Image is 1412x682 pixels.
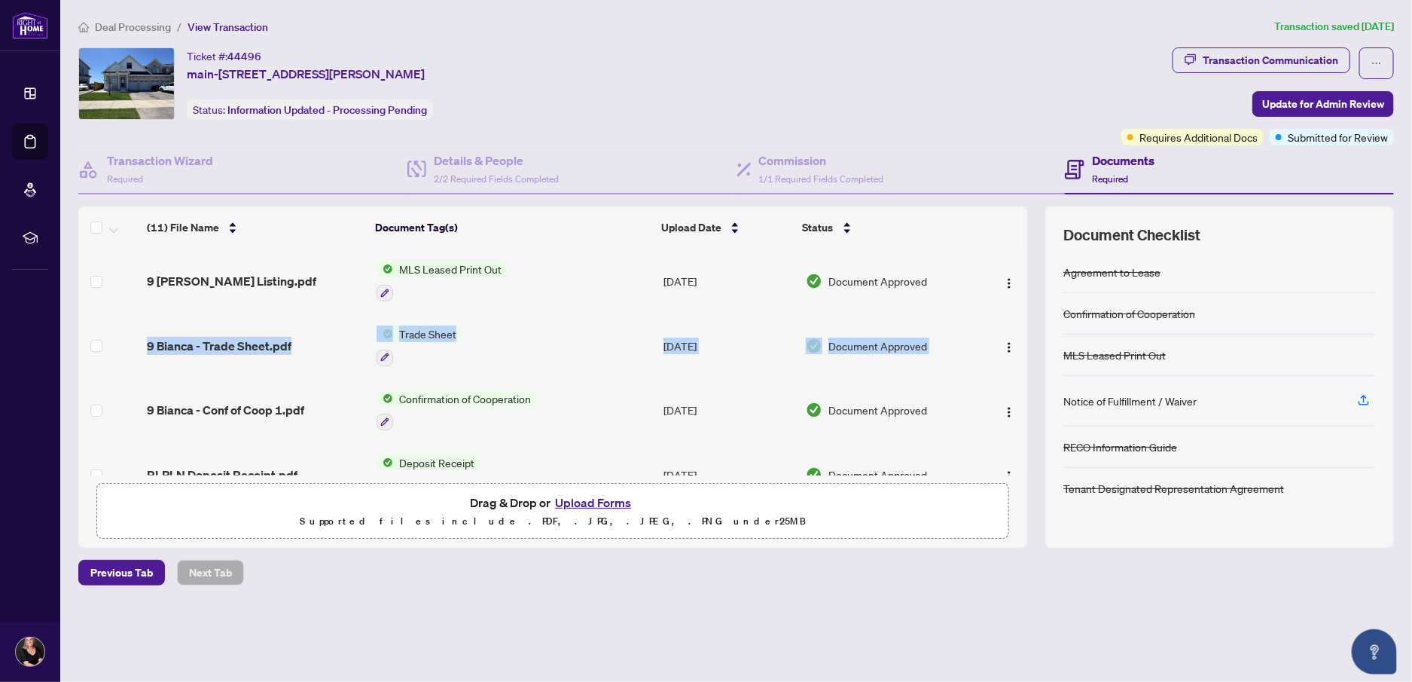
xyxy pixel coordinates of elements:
[434,151,559,170] h4: Details & People
[141,206,370,249] th: (11) File Name
[1063,225,1200,246] span: Document Checklist
[147,219,219,236] span: (11) File Name
[1003,341,1015,353] img: Logo
[177,560,244,586] button: Next Tab
[377,390,537,431] button: Status IconConfirmation of Cooperation
[1063,439,1177,455] div: RECO Information Guide
[997,269,1021,293] button: Logo
[1092,151,1154,170] h4: Documents
[1274,18,1394,35] article: Transaction saved [DATE]
[828,338,927,354] span: Document Approved
[187,65,425,83] span: main-[STREET_ADDRESS][PERSON_NAME]
[393,326,462,342] span: Trade Sheet
[377,454,393,471] img: Status Icon
[16,638,44,666] img: Profile Icon
[227,50,261,63] span: 44496
[806,273,822,289] img: Document Status
[1288,129,1388,145] span: Submitted for Review
[806,466,822,483] img: Document Status
[107,151,213,170] h4: Transaction Wizard
[1262,92,1384,116] span: Update for Admin Review
[657,313,800,378] td: [DATE]
[806,402,822,418] img: Document Status
[661,219,721,236] span: Upload Date
[393,454,480,471] span: Deposit Receipt
[1371,58,1382,69] span: ellipsis
[1063,264,1160,280] div: Agreement to Lease
[1063,347,1166,363] div: MLS Leased Print Out
[657,442,800,507] td: [DATE]
[470,493,636,512] span: Drag & Drop or
[1063,480,1284,497] div: Tenant Designated Representation Agreement
[1003,277,1015,289] img: Logo
[1003,406,1015,418] img: Logo
[95,20,171,34] span: Deal Processing
[106,512,999,531] p: Supported files include .PDF, .JPG, .JPEG, .PNG under 25 MB
[1063,393,1197,409] div: Notice of Fulfillment / Waiver
[369,206,655,249] th: Document Tag(s)
[550,493,636,512] button: Upload Forms
[1139,129,1258,145] span: Requires Additional Docs
[177,18,181,35] li: /
[78,560,165,586] button: Previous Tab
[1203,48,1338,72] div: Transaction Communication
[393,261,508,277] span: MLS Leased Print Out
[797,206,974,249] th: Status
[1173,47,1350,73] button: Transaction Communication
[1252,91,1394,117] button: Update for Admin Review
[1063,305,1195,322] div: Confirmation of Cooperation
[828,402,927,418] span: Document Approved
[187,99,433,120] div: Status:
[997,463,1021,487] button: Logo
[107,173,143,185] span: Required
[759,173,884,185] span: 1/1 Required Fields Completed
[377,454,480,495] button: Status IconDeposit Receipt
[97,484,1008,540] span: Drag & Drop orUpload FormsSupported files include .PDF, .JPG, .JPEG, .PNG under25MB
[147,466,297,484] span: RLPLN Deposit Receipt.pdf
[393,390,537,407] span: Confirmation of Cooperation
[759,151,884,170] h4: Commission
[377,326,393,342] img: Status Icon
[147,401,304,419] span: 9 Bianca - Conf of Coop 1.pdf
[90,561,153,585] span: Previous Tab
[434,173,559,185] span: 2/2 Required Fields Completed
[147,272,316,290] span: 9 [PERSON_NAME] Listing.pdf
[377,326,462,366] button: Status IconTrade Sheet
[803,219,834,236] span: Status
[997,398,1021,422] button: Logo
[1003,470,1015,482] img: Logo
[187,47,261,65] div: Ticket #:
[655,206,797,249] th: Upload Date
[12,11,48,39] img: logo
[657,249,800,313] td: [DATE]
[806,338,822,354] img: Document Status
[377,261,508,301] button: Status IconMLS Leased Print Out
[657,378,800,443] td: [DATE]
[377,261,393,277] img: Status Icon
[1092,173,1128,185] span: Required
[227,103,427,117] span: Information Updated - Processing Pending
[147,337,291,355] span: 9 Bianca - Trade Sheet.pdf
[377,390,393,407] img: Status Icon
[997,334,1021,358] button: Logo
[1352,629,1397,674] button: Open asap
[78,22,89,32] span: home
[188,20,268,34] span: View Transaction
[79,48,174,119] img: IMG-S12185282_1.jpg
[828,273,927,289] span: Document Approved
[828,466,927,483] span: Document Approved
